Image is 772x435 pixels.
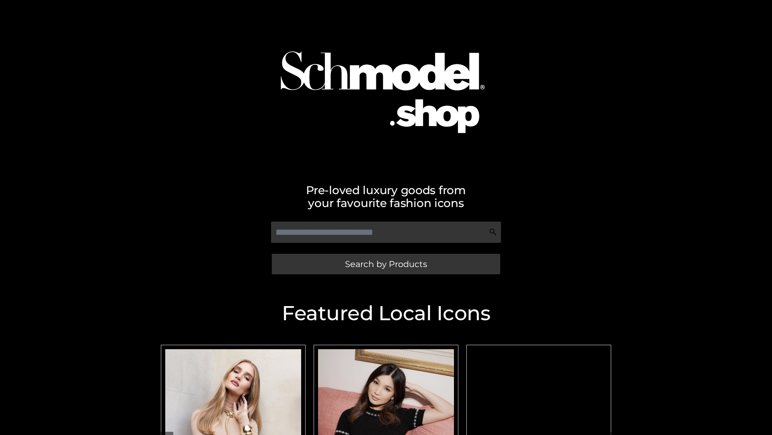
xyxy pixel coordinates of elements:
[345,260,427,268] span: Search by Products
[489,228,497,236] img: Search Icon
[157,184,615,209] h2: Pre-loved luxury goods from your favourite fashion icons
[272,254,500,274] a: Search by Products
[157,303,615,323] h2: Featured Local Icons​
